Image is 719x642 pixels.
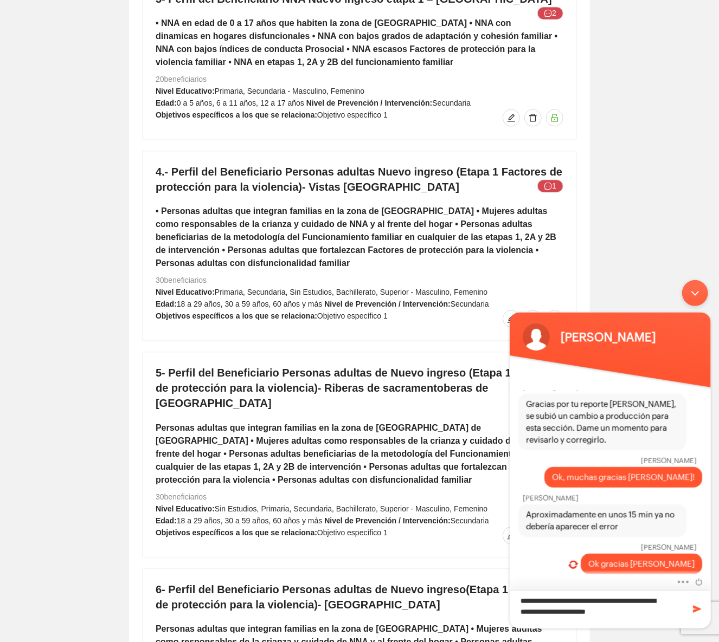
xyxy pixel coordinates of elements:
[156,516,177,525] strong: Edad:
[215,87,364,95] span: Primaria, Secundaria - Masculino, Femenino
[503,109,520,126] button: edit
[156,528,317,537] strong: Objetivos específicos a los que se relaciona:
[433,99,471,107] span: Secundaria
[177,516,323,525] span: 18 a 29 años, 30 a 59 años, 60 años y más
[156,99,177,107] strong: Edad:
[215,288,487,296] span: Primaria, Secundaria, Sin Estudios, Bachillerato, Superior - Masculino, Femenino
[324,516,451,525] strong: Nivel de Prevención / Intervención:
[156,421,563,487] h5: Personas adultas que integran familias en la zona de [GEOGRAPHIC_DATA] de [GEOGRAPHIC_DATA] • Muj...
[306,99,433,107] strong: Nivel de Prevención / Intervención:
[156,288,215,296] strong: Nivel Educativo:
[503,310,520,327] button: edit
[524,109,542,126] button: delete
[156,75,207,83] span: 20 beneficiarios
[317,528,388,537] span: Objetivo específico 1
[503,314,519,323] span: edit
[156,492,207,501] span: 30 beneficiarios
[317,111,388,119] span: Objetivo específico 1
[547,113,563,122] span: unlock
[156,300,177,308] strong: Edad:
[503,531,519,540] span: edit
[215,504,487,513] span: Sin Estudios, Primaria, Secundaria, Bachillerato, Superior - Masculino, Femenino
[503,527,520,544] button: edit
[156,205,563,270] h5: • Personas adultas que integran familias en la zona de [GEOGRAPHIC_DATA] • Mujeres adultas como r...
[156,312,317,320] strong: Objetivos específicos a los que se relaciona:
[177,99,304,107] span: 0 a 5 años, 6 a 11 años, 12 a 17 años
[544,9,552,18] span: message
[546,109,563,126] button: unlock
[156,504,215,513] strong: Nivel Educativo:
[324,300,451,308] strong: Nivel de Prevención / Intervención:
[537,7,563,20] button: message2
[156,111,317,119] strong: Objetivos específicos a los que se relaciona:
[451,516,489,525] span: Secundaria
[156,164,563,194] h4: 4.- Perfil del Beneficiario Personas adultas Nuevo ingreso (Etapa 1 Factores de protección para l...
[317,312,388,320] span: Objetivo específico 1
[537,179,563,192] button: message1
[177,300,323,308] span: 18 a 29 años, 30 a 59 años, 60 años y más
[156,87,215,95] strong: Nivel Educativo:
[156,276,207,284] span: 30 beneficiarios
[156,365,563,411] h4: 5- Perfil del Beneficiario Personas adultas de Nuevo ingreso (Etapa 1 Factores de protección para...
[451,300,489,308] span: Secundaria
[525,113,541,122] span: delete
[503,113,519,122] span: edit
[156,582,563,612] h4: 6- Perfil del Beneficiario Personas adultas de Nuevo ingreso(Etapa 1 Factores de protección para ...
[544,182,552,191] span: message
[504,275,716,634] iframe: SalesIQ Chatwindow
[156,17,563,69] h5: • NNA en edad de 0 a 17 años que habiten la zona de [GEOGRAPHIC_DATA] • NNA con dinamicas en hoga...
